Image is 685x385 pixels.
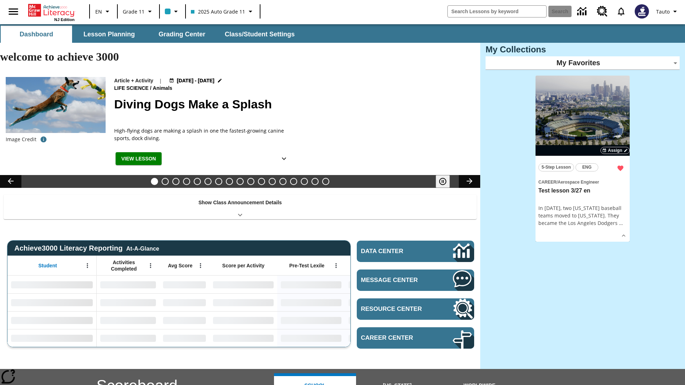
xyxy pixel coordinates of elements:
[92,5,115,18] button: Language: EN, Select a language
[593,2,612,21] a: Resource Center, Will open in new tab
[97,293,159,311] div: No Data,
[345,293,413,311] div: No Data,
[538,180,557,185] span: Career
[159,311,209,329] div: No Data,
[582,164,592,171] span: ENG
[277,152,291,165] button: Show Details
[538,178,627,186] span: Topic: Career/Aerospace Engineer
[322,178,329,185] button: Slide 17 The Constitution's Balancing Act
[100,259,147,272] span: Activities Completed
[345,276,413,293] div: No Data,
[97,311,159,329] div: No Data,
[357,327,474,349] a: Career Center
[168,262,193,269] span: Avg Score
[614,162,627,175] button: Remove from Favorites
[436,175,450,188] button: Pause
[177,77,214,84] span: [DATE] - [DATE]
[188,5,258,18] button: Class: 2025 Auto Grade 11, Select your class
[247,178,254,185] button: Slide 10 The Invasion of the Free CD
[357,269,474,291] a: Message Center
[159,329,209,347] div: No Data,
[600,147,630,154] button: Assign Choose Dates
[114,84,150,92] span: Life Science
[159,293,209,311] div: No Data,
[159,276,209,293] div: No Data,
[28,2,75,22] div: Home
[168,77,224,84] button: Aug 18 - Aug 19 Choose Dates
[146,26,218,43] button: Grading Center
[39,262,57,269] span: Student
[150,85,151,91] span: /
[6,77,106,133] img: A dog is jumping high in the air in an attempt to grab a yellow toy with its mouth.
[290,178,297,185] button: Slide 14 Between Two Worlds
[557,180,558,185] span: /
[222,262,265,269] span: Score per Activity
[237,178,244,185] button: Slide 9 Fashion Forward in Ancient Rome
[575,163,598,171] button: ENG
[162,5,183,18] button: Class color is light blue. Change class color
[618,230,629,241] button: Show Details
[116,152,162,165] button: View Lesson
[612,2,630,21] a: Notifications
[114,127,293,142] div: High-flying dogs are making a splash in one the fastest-growing canine sports, dock diving.
[145,260,156,271] button: Open Menu
[459,175,480,188] button: Lesson carousel, Next
[215,178,222,185] button: Slide 7 Solar Power to the People
[279,178,286,185] button: Slide 13 Career Lesson
[542,164,571,171] span: 5-Step Lesson
[558,180,599,185] span: Aerospace Engineer
[82,260,93,271] button: Open Menu
[195,260,206,271] button: Open Menu
[289,262,325,269] span: Pre-Test Lexile
[114,77,153,84] p: Article + Activity
[331,260,341,271] button: Open Menu
[151,178,158,185] button: Slide 1 Diving Dogs Make a Splash
[198,199,282,206] p: Show Class Announcement Details
[226,178,233,185] button: Slide 8 Attack of the Terrifying Tomatoes
[28,3,75,17] a: Home
[159,77,162,84] span: |
[357,298,474,320] a: Resource Center, Will open in new tab
[656,8,670,15] span: Tauto
[436,175,457,188] div: Pause
[630,2,653,21] button: Select a new avatar
[448,6,546,17] input: search field
[204,178,212,185] button: Slide 6 The Last Homesteaders
[573,2,593,21] a: Data Center
[361,334,431,342] span: Career Center
[36,133,51,146] button: Image credit: Gloria Anderson/Alamy Stock Photo
[123,8,144,15] span: Grade 11
[619,220,623,226] span: …
[126,244,159,252] div: At-A-Glance
[54,17,75,22] span: NJ Edition
[258,178,265,185] button: Slide 11 Mixed Practice: Citing Evidence
[97,329,159,347] div: No Data,
[4,195,477,219] div: Show Class Announcement Details
[361,248,428,255] span: Data Center
[538,187,627,195] h3: Test lesson 3/27 en
[73,26,145,43] button: Lesson Planning
[6,136,36,143] p: Image Credit
[345,311,413,329] div: No Data,
[361,277,431,284] span: Message Center
[120,5,157,18] button: Grade: Grade 11, Select a grade
[536,76,630,242] div: lesson details
[162,178,169,185] button: Slide 2 Taking Movies to the X-Dimension
[361,306,431,313] span: Resource Center
[486,56,680,70] div: My Favorites
[301,178,308,185] button: Slide 15 Hooray for Constitution Day!
[653,5,682,18] button: Profile/Settings
[95,8,102,15] span: EN
[114,95,472,113] h2: Diving Dogs Make a Splash
[608,147,622,154] span: Assign
[269,178,276,185] button: Slide 12 Pre-release lesson
[311,178,319,185] button: Slide 16 Point of View
[3,1,24,22] button: Open side menu
[635,4,649,19] img: Avatar
[538,204,627,227] div: In [DATE], two [US_STATE] baseball teams moved to [US_STATE]. They became the Los Angeles Dodgers
[219,26,300,43] button: Class/Student Settings
[153,84,173,92] span: Animals
[14,244,159,252] span: Achieve3000 Literacy Reporting
[345,329,413,347] div: No Data,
